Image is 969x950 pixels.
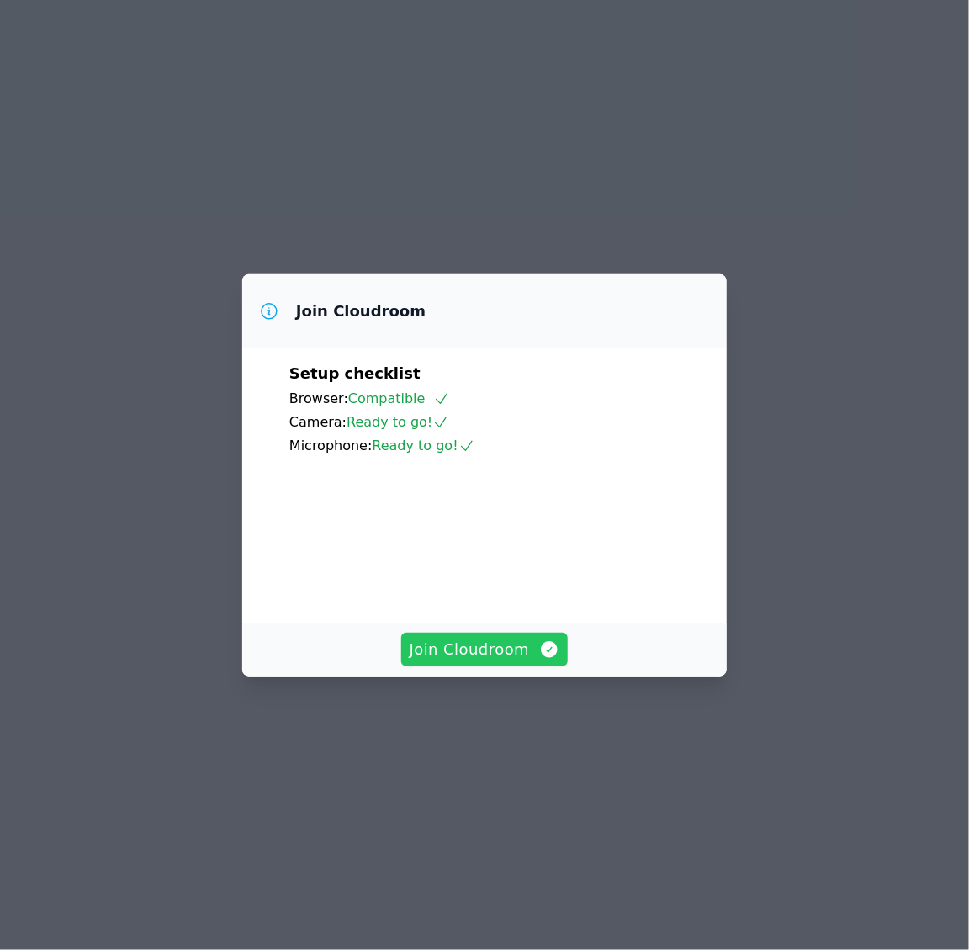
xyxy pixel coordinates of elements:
[289,414,347,430] span: Camera:
[289,438,373,454] span: Microphone:
[289,364,421,382] span: Setup checklist
[296,301,426,321] h3: Join Cloudroom
[373,438,475,454] span: Ready to go!
[347,414,449,430] span: Ready to go!
[401,633,569,666] button: Join Cloudroom
[410,638,560,661] span: Join Cloudroom
[348,390,450,406] span: Compatible
[289,390,348,406] span: Browser:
